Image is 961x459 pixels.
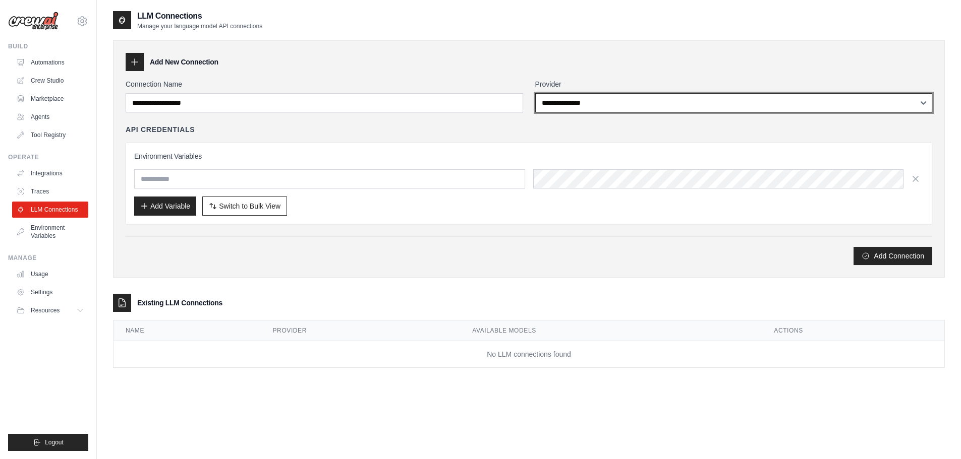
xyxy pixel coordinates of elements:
div: Build [8,42,88,50]
button: Add Variable [134,196,196,216]
h2: LLM Connections [137,10,262,22]
span: Resources [31,306,60,314]
div: Operate [8,153,88,161]
a: Integrations [12,165,88,181]
a: Usage [12,266,88,282]
a: Automations [12,54,88,71]
th: Actions [762,320,944,341]
th: Name [114,320,261,341]
button: Switch to Bulk View [202,196,287,216]
span: Switch to Bulk View [219,201,280,211]
a: Traces [12,183,88,200]
button: Add Connection [854,247,932,265]
a: Crew Studio [12,73,88,89]
span: Logout [45,438,64,446]
h3: Existing LLM Connections [137,298,222,308]
label: Provider [535,79,933,89]
th: Provider [261,320,461,341]
p: Manage your language model API connections [137,22,262,30]
a: Tool Registry [12,127,88,143]
a: Agents [12,109,88,125]
img: Logo [8,12,59,31]
h4: API Credentials [126,124,195,135]
button: Logout [8,434,88,451]
a: LLM Connections [12,202,88,218]
th: Available Models [460,320,762,341]
div: Manage [8,254,88,262]
td: No LLM connections found [114,341,944,368]
a: Settings [12,284,88,300]
button: Resources [12,302,88,318]
h3: Add New Connection [150,57,218,67]
h3: Environment Variables [134,151,924,161]
label: Connection Name [126,79,523,89]
a: Environment Variables [12,220,88,244]
a: Marketplace [12,91,88,107]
